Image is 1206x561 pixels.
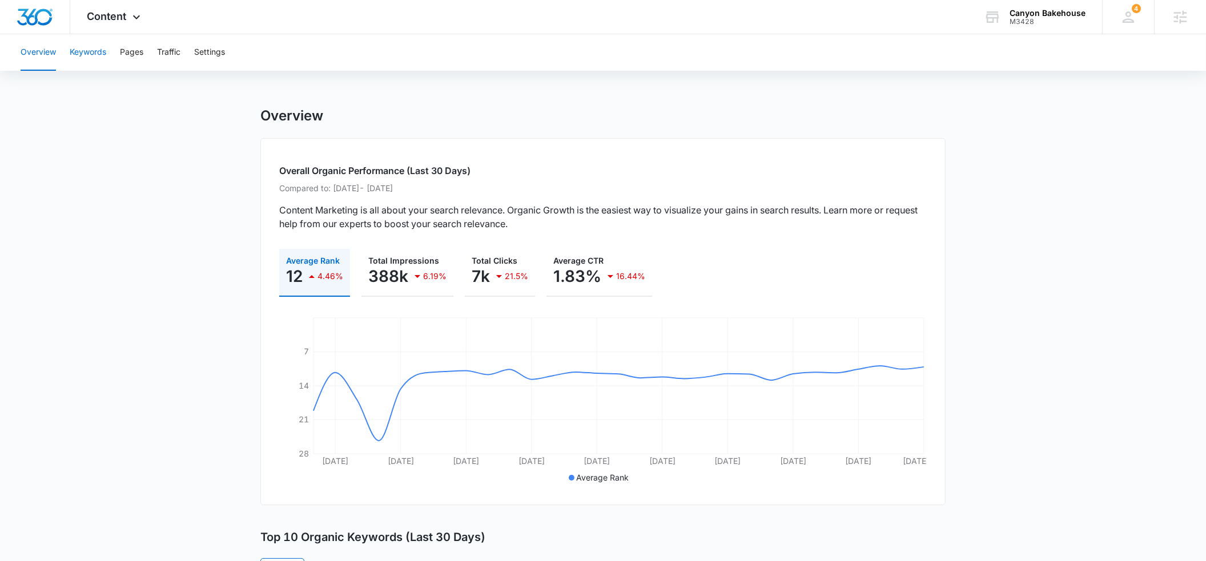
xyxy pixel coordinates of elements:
[157,34,180,71] button: Traffic
[304,346,309,356] tspan: 7
[780,456,806,466] tspan: [DATE]
[553,267,601,285] p: 1.83%
[553,256,604,265] span: Average CTR
[616,272,645,280] p: 16.44%
[299,381,309,390] tspan: 14
[714,456,741,466] tspan: [DATE]
[368,267,408,285] p: 388k
[317,272,343,280] p: 4.46%
[388,456,414,466] tspan: [DATE]
[649,456,676,466] tspan: [DATE]
[577,473,629,482] span: Average Rank
[322,456,348,466] tspan: [DATE]
[279,164,927,177] h2: Overall Organic Performance (Last 30 Days)
[584,456,610,466] tspan: [DATE]
[286,267,303,285] p: 12
[845,456,871,466] tspan: [DATE]
[505,272,528,280] p: 21.5%
[1010,9,1086,18] div: account name
[1132,4,1141,13] span: 4
[423,272,447,280] p: 6.19%
[87,10,127,22] span: Content
[21,34,56,71] button: Overview
[518,456,545,466] tspan: [DATE]
[260,530,485,544] h3: Top 10 Organic Keywords (Last 30 Days)
[286,256,340,265] span: Average Rank
[472,256,517,265] span: Total Clicks
[903,456,929,466] tspan: [DATE]
[279,182,927,194] p: Compared to: [DATE] - [DATE]
[299,414,309,424] tspan: 21
[70,34,106,71] button: Keywords
[194,34,225,71] button: Settings
[120,34,143,71] button: Pages
[1132,4,1141,13] div: notifications count
[260,107,323,124] h1: Overview
[472,267,490,285] p: 7k
[453,456,479,466] tspan: [DATE]
[368,256,439,265] span: Total Impressions
[279,203,927,231] p: Content Marketing is all about your search relevance. Organic Growth is the easiest way to visual...
[1010,18,1086,26] div: account id
[299,449,309,458] tspan: 28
